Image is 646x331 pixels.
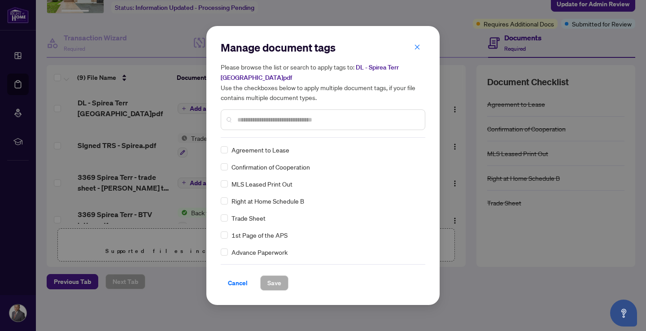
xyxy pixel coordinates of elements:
span: close [414,44,420,50]
h5: Please browse the list or search to apply tags to: Use the checkboxes below to apply multiple doc... [221,62,425,102]
span: Right at Home Schedule B [231,196,304,206]
button: Cancel [221,275,255,291]
span: Agreement to Lease [231,145,289,155]
span: Trade Sheet [231,213,266,223]
h2: Manage document tags [221,40,425,55]
button: Save [260,275,288,291]
span: Confirmation of Cooperation [231,162,310,172]
span: MLS Leased Print Out [231,179,292,189]
button: Open asap [610,300,637,327]
span: Cancel [228,276,248,290]
span: Advance Paperwork [231,247,288,257]
span: 1st Page of the APS [231,230,288,240]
